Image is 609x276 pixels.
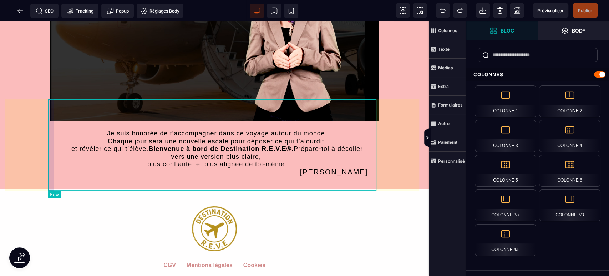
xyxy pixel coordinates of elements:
[475,224,536,256] div: Colonne 4/5
[429,152,466,170] span: Personnalisé
[539,189,600,221] div: Colonne 7/3
[475,189,536,221] div: Colonne 3/7
[510,3,524,18] span: Enregistrer
[429,77,466,96] span: Extra
[107,7,129,14] span: Popup
[572,28,586,33] strong: Body
[429,59,466,77] span: Médias
[438,158,465,164] strong: Personnalisé
[466,127,473,149] span: Afficher les vues
[493,3,507,18] span: Nettoyage
[578,8,592,13] span: Publier
[475,155,536,187] div: Colonne 5
[61,4,98,18] span: Code de suivi
[475,120,536,152] div: Colonne 3
[66,107,368,157] text: Je suis honorée de t’accompagner dans ce voyage autour du monde. Chaque jour sera une nouvelle es...
[163,241,176,262] default: CGV
[538,21,609,40] span: Ouvrir les calques
[475,85,536,117] div: Colonne 1
[137,4,183,18] span: Favicon
[13,4,27,18] span: Retour
[140,7,179,14] span: Réglages Body
[396,3,410,18] span: Voir les composants
[438,28,457,33] strong: Colonnes
[30,4,59,18] span: Métadata SEO
[539,85,600,117] div: Colonne 2
[101,4,134,18] span: Créer une alerte modale
[284,4,298,18] span: Voir mobile
[429,21,466,40] span: Colonnes
[429,40,466,59] span: Texte
[36,7,54,14] span: SEO
[187,241,233,262] default: Mentions légales
[533,3,568,18] span: Aperçu
[436,3,450,18] span: Défaire
[148,124,294,131] b: Bienvenue à bord de Destination R.E.V.E®.
[438,121,450,126] strong: Autre
[438,65,453,70] strong: Médias
[300,147,368,154] span: [PERSON_NAME]
[537,8,564,13] span: Prévisualiser
[438,84,449,89] strong: Extra
[476,3,490,18] span: Importer
[243,241,265,262] default: Cookies
[429,114,466,133] span: Autre
[413,3,427,18] span: Capture d'écran
[466,68,609,81] div: Colonnes
[539,120,600,152] div: Colonne 4
[429,133,466,152] span: Paiement
[438,139,457,145] strong: Paiement
[501,28,514,33] strong: Bloc
[438,102,463,108] strong: Formulaires
[466,21,538,40] span: Ouvrir les blocs
[429,96,466,114] span: Formulaires
[573,3,598,18] span: Enregistrer le contenu
[438,46,450,52] strong: Texte
[539,155,600,187] div: Colonne 6
[250,4,264,18] span: Voir bureau
[66,7,93,14] span: Tracking
[267,4,281,18] span: Voir tablette
[453,3,467,18] span: Rétablir
[192,168,237,230] img: 6bc32b15c6a1abf2dae384077174aadc_LOGOT15p.png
